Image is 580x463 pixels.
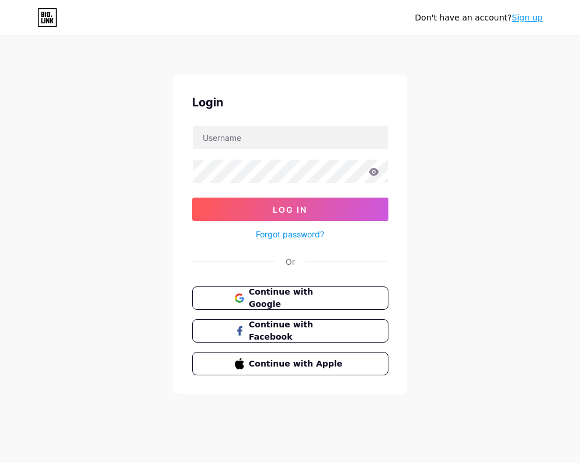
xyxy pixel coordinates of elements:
[192,286,388,310] button: Continue with Google
[249,286,345,310] span: Continue with Google
[193,126,388,149] input: Username
[192,319,388,343] button: Continue with Facebook
[249,319,345,343] span: Continue with Facebook
[256,228,324,240] a: Forgot password?
[192,198,388,221] button: Log In
[192,94,388,111] div: Login
[192,352,388,375] button: Continue with Apple
[415,12,543,24] div: Don't have an account?
[512,13,543,22] a: Sign up
[249,358,345,370] span: Continue with Apple
[286,255,295,268] div: Or
[273,205,307,215] span: Log In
